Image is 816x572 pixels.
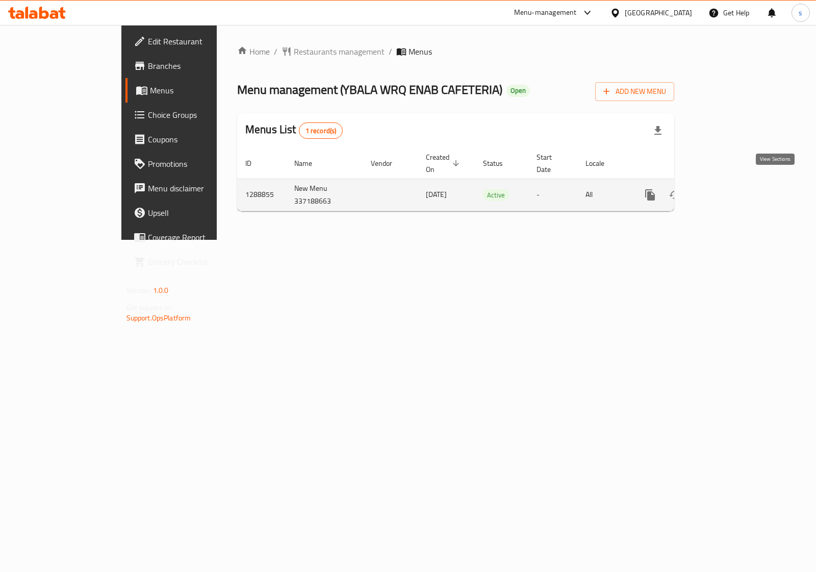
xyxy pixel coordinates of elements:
[389,45,392,58] li: /
[125,176,258,201] a: Menu disclaimer
[409,45,432,58] span: Menus
[148,35,249,47] span: Edit Restaurant
[150,84,249,96] span: Menus
[630,148,744,179] th: Actions
[125,225,258,250] a: Coverage Report
[245,157,265,169] span: ID
[125,54,258,78] a: Branches
[638,183,662,207] button: more
[148,133,249,145] span: Coupons
[148,182,249,194] span: Menu disclaimer
[625,7,692,18] div: [GEOGRAPHIC_DATA]
[282,45,385,58] a: Restaurants management
[148,231,249,243] span: Coverage Report
[125,127,258,152] a: Coupons
[125,250,258,274] a: Grocery Checklist
[577,179,630,211] td: All
[126,301,173,314] span: Get support on:
[125,201,258,225] a: Upsell
[125,103,258,127] a: Choice Groups
[148,109,249,121] span: Choice Groups
[371,157,405,169] span: Vendor
[148,207,249,219] span: Upsell
[125,152,258,176] a: Promotions
[799,7,802,18] span: s
[537,151,565,176] span: Start Date
[274,45,277,58] li: /
[148,256,249,268] span: Grocery Checklist
[426,188,447,201] span: [DATE]
[245,122,343,139] h2: Menus List
[528,179,577,211] td: -
[294,157,325,169] span: Name
[603,85,666,98] span: Add New Menu
[286,179,363,211] td: New Menu 337188663
[237,78,502,101] span: Menu management ( YBALA WRQ ENAB CAFETERIA )
[514,7,577,19] div: Menu-management
[126,311,191,325] a: Support.OpsPlatform
[125,29,258,54] a: Edit Restaurant
[426,151,463,176] span: Created On
[153,284,169,297] span: 1.0.0
[646,118,670,143] div: Export file
[294,45,385,58] span: Restaurants management
[506,86,530,95] span: Open
[237,179,286,211] td: 1288855
[595,82,674,101] button: Add New Menu
[237,148,744,211] table: enhanced table
[483,189,509,201] span: Active
[299,122,343,139] div: Total records count
[237,45,674,58] nav: breadcrumb
[125,78,258,103] a: Menus
[148,158,249,170] span: Promotions
[483,157,516,169] span: Status
[148,60,249,72] span: Branches
[299,126,343,136] span: 1 record(s)
[506,85,530,97] div: Open
[585,157,618,169] span: Locale
[126,284,151,297] span: Version:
